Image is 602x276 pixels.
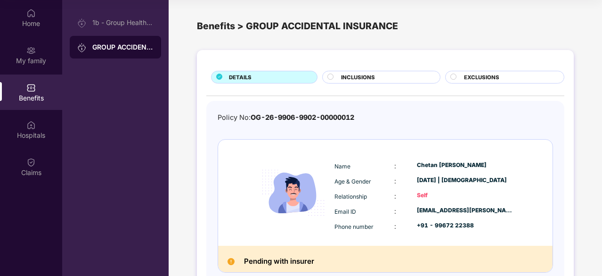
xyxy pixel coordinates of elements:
[26,120,36,130] img: svg+xml;base64,PHN2ZyBpZD0iSG9zcGl0YWxzIiB4bWxucz0iaHR0cDovL3d3dy53My5vcmcvMjAwMC9zdmciIHdpZHRoPS...
[334,208,356,215] span: Email ID
[417,221,514,230] div: +91 - 99672 22388
[334,193,367,200] span: Relationship
[26,83,36,92] img: svg+xml;base64,PHN2ZyBpZD0iQmVuZWZpdHMiIHhtbG5zPSJodHRwOi8vd3d3LnczLm9yZy8yMDAwL3N2ZyIgd2lkdGg9Ij...
[394,162,396,170] span: :
[251,113,354,121] span: OG-26-9906-9902-00000012
[26,158,36,167] img: svg+xml;base64,PHN2ZyBpZD0iQ2xhaW0iIHhtbG5zPSJodHRwOi8vd3d3LnczLm9yZy8yMDAwL3N2ZyIgd2lkdGg9IjIwIi...
[197,19,574,33] div: Benefits > GROUP ACCIDENTAL INSURANCE
[92,42,154,52] div: GROUP ACCIDENTAL INSURANCE
[394,177,396,185] span: :
[417,161,514,170] div: Chetan [PERSON_NAME]
[92,19,154,26] div: 1b - Group Health Insurance
[218,112,354,123] div: Policy No:
[394,207,396,215] span: :
[334,163,350,170] span: Name
[229,73,252,82] span: DETAILS
[341,73,375,82] span: INCLUSIONS
[394,192,396,200] span: :
[77,18,87,28] img: svg+xml;base64,PHN2ZyB3aWR0aD0iMjAiIGhlaWdodD0iMjAiIHZpZXdCb3g9IjAgMCAyMCAyMCIgZmlsbD0ibm9uZSIgeG...
[334,178,371,185] span: Age & Gender
[464,73,499,82] span: EXCLUSIONS
[244,255,314,268] h2: Pending with insurer
[334,223,374,230] span: Phone number
[254,154,332,232] img: icon
[26,8,36,18] img: svg+xml;base64,PHN2ZyBpZD0iSG9tZSIgeG1sbnM9Imh0dHA6Ly93d3cudzMub3JnLzIwMDAvc3ZnIiB3aWR0aD0iMjAiIG...
[26,46,36,55] img: svg+xml;base64,PHN2ZyB3aWR0aD0iMjAiIGhlaWdodD0iMjAiIHZpZXdCb3g9IjAgMCAyMCAyMCIgZmlsbD0ibm9uZSIgeG...
[394,222,396,230] span: :
[417,206,514,215] div: [EMAIL_ADDRESS][PERSON_NAME][DOMAIN_NAME]
[77,43,87,52] img: svg+xml;base64,PHN2ZyB3aWR0aD0iMjAiIGhlaWdodD0iMjAiIHZpZXdCb3g9IjAgMCAyMCAyMCIgZmlsbD0ibm9uZSIgeG...
[417,191,514,200] div: Self
[417,176,514,185] div: [DATE] | [DEMOGRAPHIC_DATA]
[228,258,235,265] img: Pending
